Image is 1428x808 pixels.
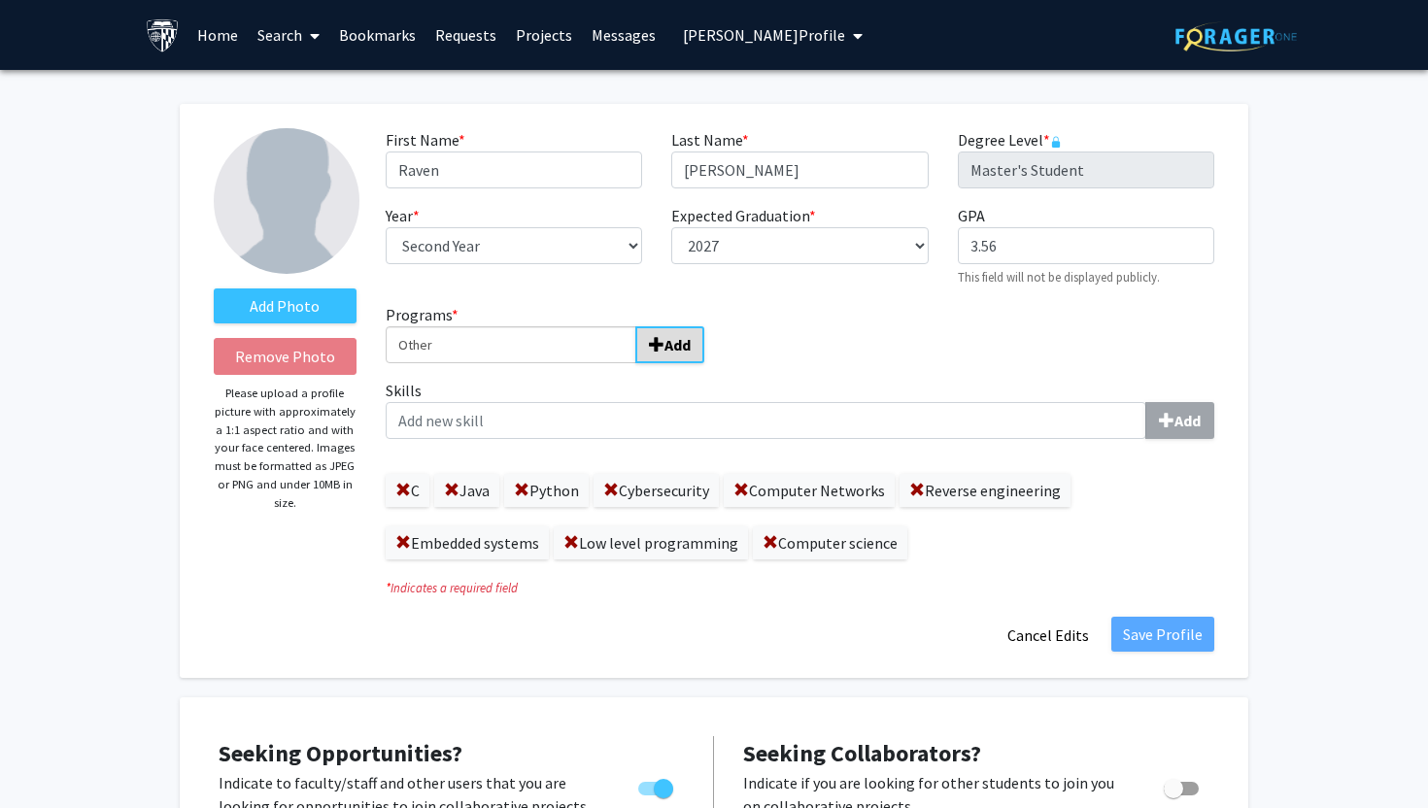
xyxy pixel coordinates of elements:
[187,1,248,69] a: Home
[630,771,684,800] div: Toggle
[900,474,1071,507] label: Reverse engineering
[219,738,462,768] span: Seeking Opportunities?
[1145,402,1214,439] button: Skills
[214,385,357,512] p: Please upload a profile picture with approximately a 1:1 aspect ratio and with your face centered...
[1174,411,1201,430] b: Add
[958,204,985,227] label: GPA
[214,128,359,274] img: Profile Picture
[671,128,749,151] label: Last Name
[724,474,895,507] label: Computer Networks
[958,128,1062,151] label: Degree Level
[594,474,719,507] label: Cybersecurity
[1156,771,1209,800] div: Toggle
[1175,21,1297,51] img: ForagerOne Logo
[386,326,636,363] input: Programs*Add
[386,303,786,363] label: Programs
[554,526,748,559] label: Low level programming
[743,738,981,768] span: Seeking Collaborators?
[214,338,357,375] button: Remove Photo
[1111,617,1214,652] button: Save Profile
[386,579,1214,597] i: Indicates a required field
[386,474,429,507] label: C
[753,526,907,559] label: Computer science
[664,335,691,354] b: Add
[386,379,1214,439] label: Skills
[683,25,845,45] span: [PERSON_NAME] Profile
[504,474,589,507] label: Python
[425,1,506,69] a: Requests
[146,18,180,52] img: Johns Hopkins University Logo
[248,1,329,69] a: Search
[386,204,420,227] label: Year
[329,1,425,69] a: Bookmarks
[582,1,665,69] a: Messages
[15,721,83,793] iframe: Chat
[671,204,816,227] label: Expected Graduation
[506,1,582,69] a: Projects
[434,474,499,507] label: Java
[995,617,1102,654] button: Cancel Edits
[386,402,1146,439] input: SkillsAdd
[635,326,704,363] button: Programs*
[214,288,357,323] label: AddProfile Picture
[386,128,465,151] label: First Name
[1050,136,1062,148] svg: This information is provided and automatically updated by Johns Hopkins University and is not edi...
[958,269,1160,285] small: This field will not be displayed publicly.
[386,526,549,559] label: Embedded systems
